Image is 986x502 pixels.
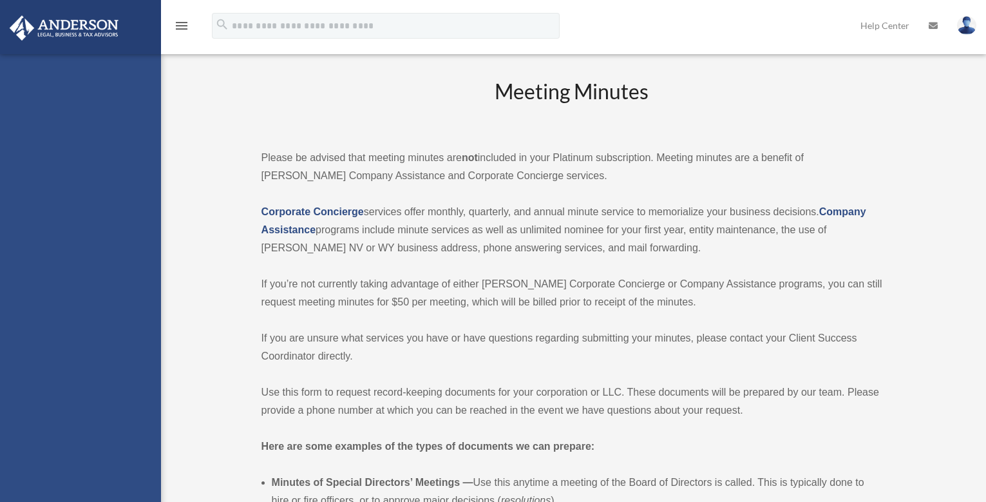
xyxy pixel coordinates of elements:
[462,152,478,163] strong: not
[6,15,122,41] img: Anderson Advisors Platinum Portal
[261,77,883,131] h2: Meeting Minutes
[261,203,883,257] p: services offer monthly, quarterly, and annual minute service to memorialize your business decisio...
[272,477,473,488] b: Minutes of Special Directors’ Meetings —
[174,18,189,34] i: menu
[261,206,866,235] a: Company Assistance
[261,441,595,452] strong: Here are some examples of the types of documents we can prepare:
[261,275,883,311] p: If you’re not currently taking advantage of either [PERSON_NAME] Corporate Concierge or Company A...
[261,206,364,217] a: Corporate Concierge
[261,329,883,365] p: If you are unsure what services you have or have questions regarding submitting your minutes, ple...
[261,149,883,185] p: Please be advised that meeting minutes are included in your Platinum subscription. Meeting minute...
[215,17,229,32] i: search
[261,383,883,420] p: Use this form to request record-keeping documents for your corporation or LLC. These documents wi...
[957,16,976,35] img: User Pic
[174,23,189,34] a: menu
